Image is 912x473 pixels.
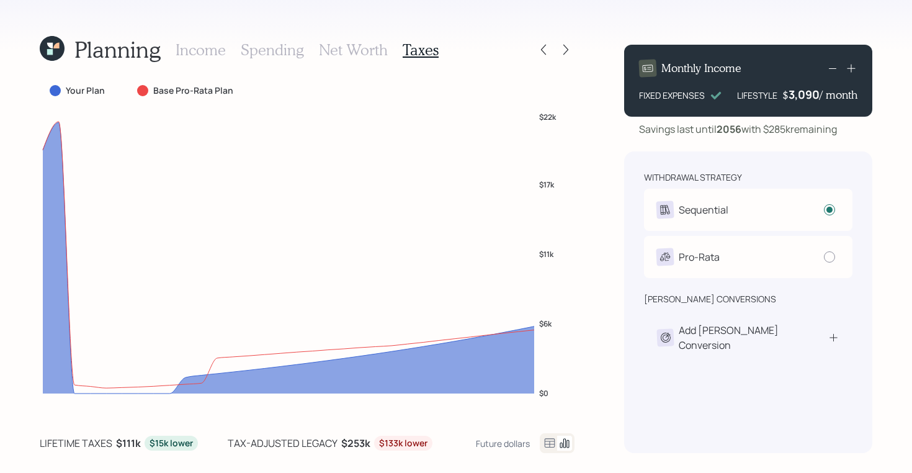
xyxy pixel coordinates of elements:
div: tax-adjusted legacy [228,436,338,451]
label: Base Pro-Rata Plan [153,84,233,97]
b: $253k [341,436,370,450]
div: withdrawal strategy [644,171,742,184]
h3: Net Worth [319,41,388,59]
h1: Planning [74,36,161,63]
label: Your Plan [66,84,105,97]
div: [PERSON_NAME] conversions [644,293,776,305]
tspan: $22k [539,111,557,122]
div: 3,090 [789,87,820,102]
div: Add [PERSON_NAME] Conversion [679,323,828,353]
div: Future dollars [476,438,530,449]
b: $111k [116,436,141,450]
div: Pro-Rata [679,250,720,264]
div: LIFESTYLE [737,89,777,102]
div: $133k lower [379,437,427,449]
div: FIXED EXPENSES [639,89,705,102]
h4: $ [782,88,789,102]
tspan: $11k [539,248,554,259]
h3: Spending [241,41,304,59]
div: lifetime taxes [40,436,112,451]
div: $15k lower [150,437,193,449]
h4: / month [820,88,857,102]
div: Savings last until with $285k remaining [639,122,837,137]
div: Sequential [679,202,728,217]
b: 2056 [717,122,741,136]
tspan: $17k [539,179,555,189]
h4: Monthly Income [661,61,741,75]
tspan: $6k [539,318,552,329]
h3: Taxes [403,41,439,59]
tspan: $0 [539,388,548,399]
h3: Income [176,41,226,59]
